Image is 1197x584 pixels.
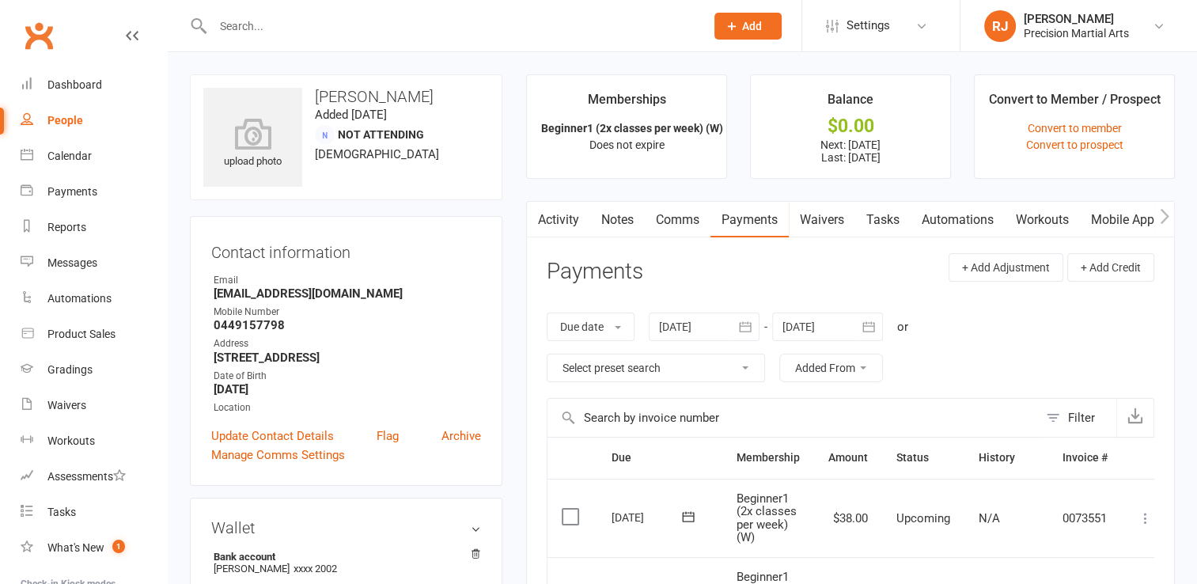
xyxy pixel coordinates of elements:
[21,495,167,530] a: Tasks
[21,67,167,103] a: Dashboard
[47,256,97,269] div: Messages
[47,221,86,233] div: Reports
[949,253,1063,282] button: + Add Adjustment
[588,89,666,118] div: Memberships
[214,400,481,415] div: Location
[21,352,167,388] a: Gradings
[589,138,665,151] span: Does not expire
[964,438,1048,478] th: History
[47,506,76,518] div: Tasks
[315,147,439,161] span: [DEMOGRAPHIC_DATA]
[47,292,112,305] div: Automations
[979,511,1000,525] span: N/A
[547,399,1038,437] input: Search by invoice number
[47,434,95,447] div: Workouts
[21,423,167,459] a: Workouts
[1048,438,1122,478] th: Invoice #
[214,551,473,563] strong: Bank account
[47,328,116,340] div: Product Sales
[722,438,814,478] th: Membership
[377,427,399,446] a: Flag
[645,202,710,238] a: Comms
[765,118,936,135] div: $0.00
[541,122,723,135] strong: Beginner1 (2x classes per week) (W)
[47,78,102,91] div: Dashboard
[1067,253,1154,282] button: + Add Credit
[211,519,481,537] h3: Wallet
[214,336,481,351] div: Address
[1080,202,1165,238] a: Mobile App
[214,286,481,301] strong: [EMAIL_ADDRESS][DOMAIN_NAME]
[21,138,167,174] a: Calendar
[47,363,93,376] div: Gradings
[789,202,855,238] a: Waivers
[21,174,167,210] a: Payments
[211,446,345,465] a: Manage Comms Settings
[211,548,481,577] li: [PERSON_NAME]
[737,491,797,545] span: Beginner1 (2x classes per week) (W)
[742,20,762,32] span: Add
[203,88,489,105] h3: [PERSON_NAME]
[21,210,167,245] a: Reports
[47,150,92,162] div: Calendar
[1027,122,1121,135] a: Convert to member
[597,438,722,478] th: Due
[338,128,424,141] span: Not Attending
[896,511,950,525] span: Upcoming
[1005,202,1080,238] a: Workouts
[47,541,104,554] div: What's New
[1048,479,1122,557] td: 0073551
[21,103,167,138] a: People
[441,427,481,446] a: Archive
[1024,26,1129,40] div: Precision Martial Arts
[203,118,302,170] div: upload photo
[590,202,645,238] a: Notes
[21,530,167,566] a: What's New1
[814,438,882,478] th: Amount
[1025,138,1123,151] a: Convert to prospect
[855,202,911,238] a: Tasks
[214,382,481,396] strong: [DATE]
[315,108,387,122] time: Added [DATE]
[1068,408,1095,427] div: Filter
[882,438,964,478] th: Status
[47,470,126,483] div: Assessments
[21,317,167,352] a: Product Sales
[19,16,59,55] a: Clubworx
[21,388,167,423] a: Waivers
[1038,399,1116,437] button: Filter
[547,260,643,284] h3: Payments
[21,459,167,495] a: Assessments
[214,318,481,332] strong: 0449157798
[765,138,936,164] p: Next: [DATE] Last: [DATE]
[714,13,782,40] button: Add
[211,427,334,446] a: Update Contact Details
[547,313,634,341] button: Due date
[214,273,481,288] div: Email
[897,317,908,336] div: or
[294,563,337,575] span: xxxx 2002
[47,185,97,198] div: Payments
[779,354,883,382] button: Added From
[21,245,167,281] a: Messages
[211,237,481,261] h3: Contact information
[989,89,1161,118] div: Convert to Member / Prospect
[984,10,1016,42] div: RJ
[612,505,684,529] div: [DATE]
[814,479,882,557] td: $38.00
[214,351,481,365] strong: [STREET_ADDRESS]
[47,114,83,127] div: People
[21,281,167,317] a: Automations
[828,89,873,118] div: Balance
[1024,12,1129,26] div: [PERSON_NAME]
[911,202,1005,238] a: Automations
[527,202,590,238] a: Activity
[214,369,481,384] div: Date of Birth
[208,15,694,37] input: Search...
[710,202,789,238] a: Payments
[847,8,890,44] span: Settings
[112,540,125,553] span: 1
[214,305,481,320] div: Mobile Number
[47,399,86,411] div: Waivers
